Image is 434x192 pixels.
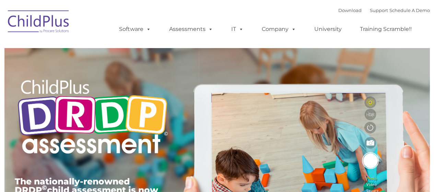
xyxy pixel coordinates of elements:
[42,184,47,192] sup: ©
[255,22,303,36] a: Company
[370,8,388,13] a: Support
[4,5,73,40] img: ChildPlus by Procare Solutions
[389,8,430,13] a: Schedule A Demo
[307,22,349,36] a: University
[338,8,362,13] a: Download
[353,22,419,36] a: Training Scramble!!
[112,22,158,36] a: Software
[162,22,220,36] a: Assessments
[15,70,171,165] img: Copyright - DRDP Logo Light
[224,22,250,36] a: IT
[338,8,430,13] font: |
